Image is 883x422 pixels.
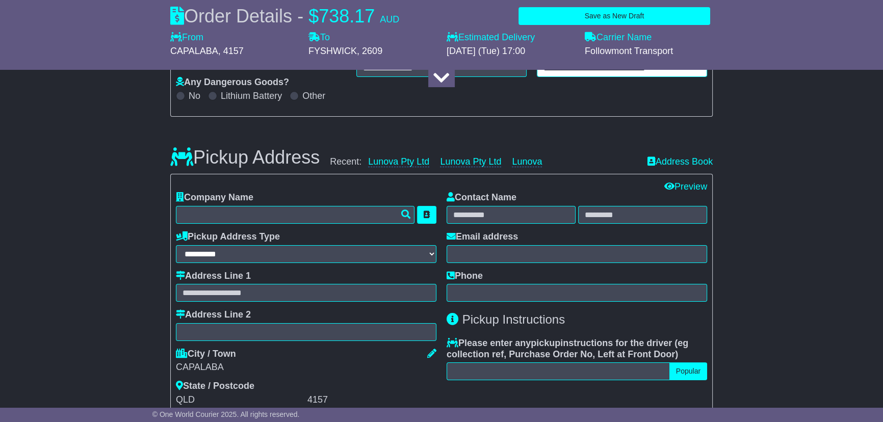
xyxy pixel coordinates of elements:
[585,46,713,57] div: Followmont Transport
[189,91,200,102] label: No
[221,91,282,102] label: Lithium Battery
[447,32,575,43] label: Estimated Delivery
[176,271,251,282] label: Address Line 1
[447,231,518,243] label: Email address
[447,271,483,282] label: Phone
[669,362,707,380] button: Popular
[447,338,688,359] span: eg collection ref, Purchase Order No, Left at Front Door
[368,156,429,167] a: Lunova Pty Ltd
[176,394,305,406] div: QLD
[170,32,203,43] label: From
[518,7,710,25] button: Save as New Draft
[308,46,357,56] span: FYSHWICK
[440,156,501,167] a: Lunova Pty Ltd
[462,312,565,326] span: Pickup Instructions
[170,147,320,168] h3: Pickup Address
[308,6,319,27] span: $
[307,394,436,406] div: 4157
[176,381,254,392] label: State / Postcode
[176,362,436,373] div: CAPALABA
[531,338,560,348] span: pickup
[380,14,399,24] span: AUD
[176,349,236,360] label: City / Town
[357,46,382,56] span: , 2609
[176,192,253,203] label: Company Name
[647,156,713,168] a: Address Book
[447,192,516,203] label: Contact Name
[170,46,218,56] span: CAPALABA
[664,181,707,192] a: Preview
[447,46,575,57] div: [DATE] (Tue) 17:00
[170,5,399,27] div: Order Details -
[176,231,280,243] label: Pickup Address Type
[218,46,244,56] span: , 4157
[308,32,330,43] label: To
[330,156,637,168] div: Recent:
[319,6,375,27] span: 738.17
[512,156,542,167] a: Lunova
[585,32,652,43] label: Carrier Name
[176,309,251,321] label: Address Line 2
[176,77,289,88] label: Any Dangerous Goods?
[302,91,325,102] label: Other
[447,338,707,360] label: Please enter any instructions for the driver ( )
[152,410,300,418] span: © One World Courier 2025. All rights reserved.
